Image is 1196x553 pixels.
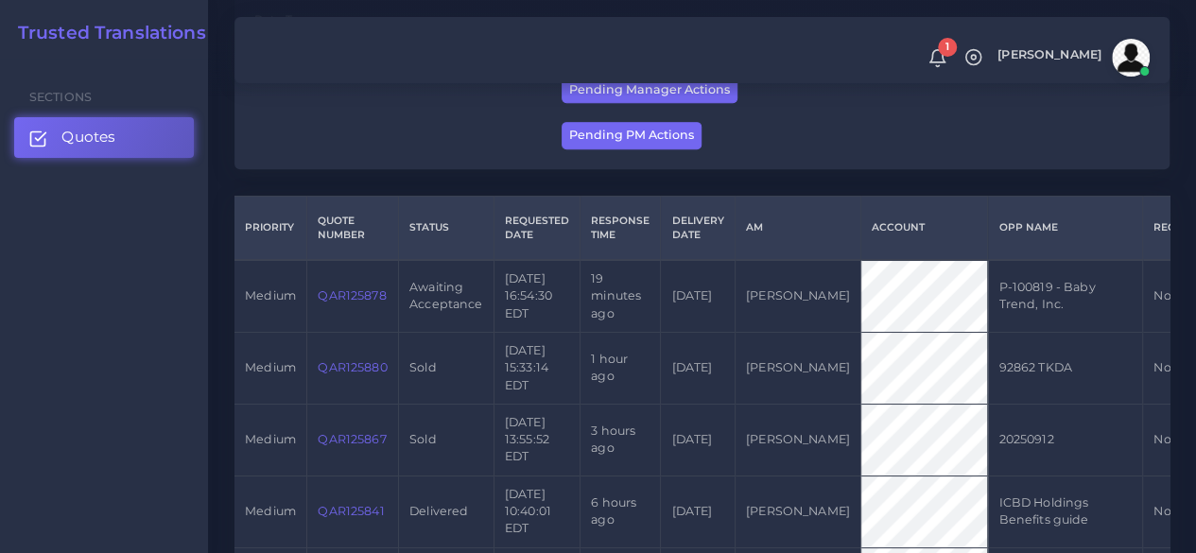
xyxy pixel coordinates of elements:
[661,404,735,475] td: [DATE]
[245,504,296,518] span: medium
[997,49,1101,61] span: [PERSON_NAME]
[318,432,386,446] a: QAR125867
[988,39,1156,77] a: [PERSON_NAME]avatar
[661,260,735,332] td: [DATE]
[988,475,1143,547] td: ICBD Holdings Benefits guide
[735,260,860,332] td: [PERSON_NAME]
[245,432,296,446] span: medium
[735,475,860,547] td: [PERSON_NAME]
[661,196,735,260] th: Delivery Date
[661,475,735,547] td: [DATE]
[1142,404,1186,475] td: No
[735,332,860,404] td: [PERSON_NAME]
[494,196,580,260] th: Requested Date
[1142,332,1186,404] td: No
[494,260,580,332] td: [DATE] 16:54:30 EDT
[581,332,661,404] td: 1 hour ago
[988,260,1143,332] td: P-100819 - Baby Trend, Inc.
[1142,260,1186,332] td: No
[398,196,494,260] th: Status
[494,404,580,475] td: [DATE] 13:55:52 EDT
[61,127,115,147] span: Quotes
[318,504,384,518] a: QAR125841
[988,404,1143,475] td: 20250912
[234,196,307,260] th: Priority
[5,23,206,44] a: Trusted Translations
[860,196,987,260] th: Account
[562,122,702,149] button: Pending PM Actions
[398,475,494,547] td: Delivered
[29,90,92,104] span: Sections
[988,332,1143,404] td: 92862 TKDA
[735,404,860,475] td: [PERSON_NAME]
[581,260,661,332] td: 19 minutes ago
[988,196,1143,260] th: Opp Name
[581,475,661,547] td: 6 hours ago
[1142,475,1186,547] td: No
[581,196,661,260] th: Response Time
[938,38,957,57] span: 1
[398,404,494,475] td: Sold
[494,332,580,404] td: [DATE] 15:33:14 EDT
[307,196,399,260] th: Quote Number
[1112,39,1150,77] img: avatar
[318,360,387,374] a: QAR125880
[494,475,580,547] td: [DATE] 10:40:01 EDT
[398,260,494,332] td: Awaiting Acceptance
[245,360,296,374] span: medium
[735,196,860,260] th: AM
[581,404,661,475] td: 3 hours ago
[14,117,194,157] a: Quotes
[245,288,296,302] span: medium
[318,288,386,302] a: QAR125878
[1142,196,1186,260] th: REC
[398,332,494,404] td: Sold
[921,48,954,68] a: 1
[661,332,735,404] td: [DATE]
